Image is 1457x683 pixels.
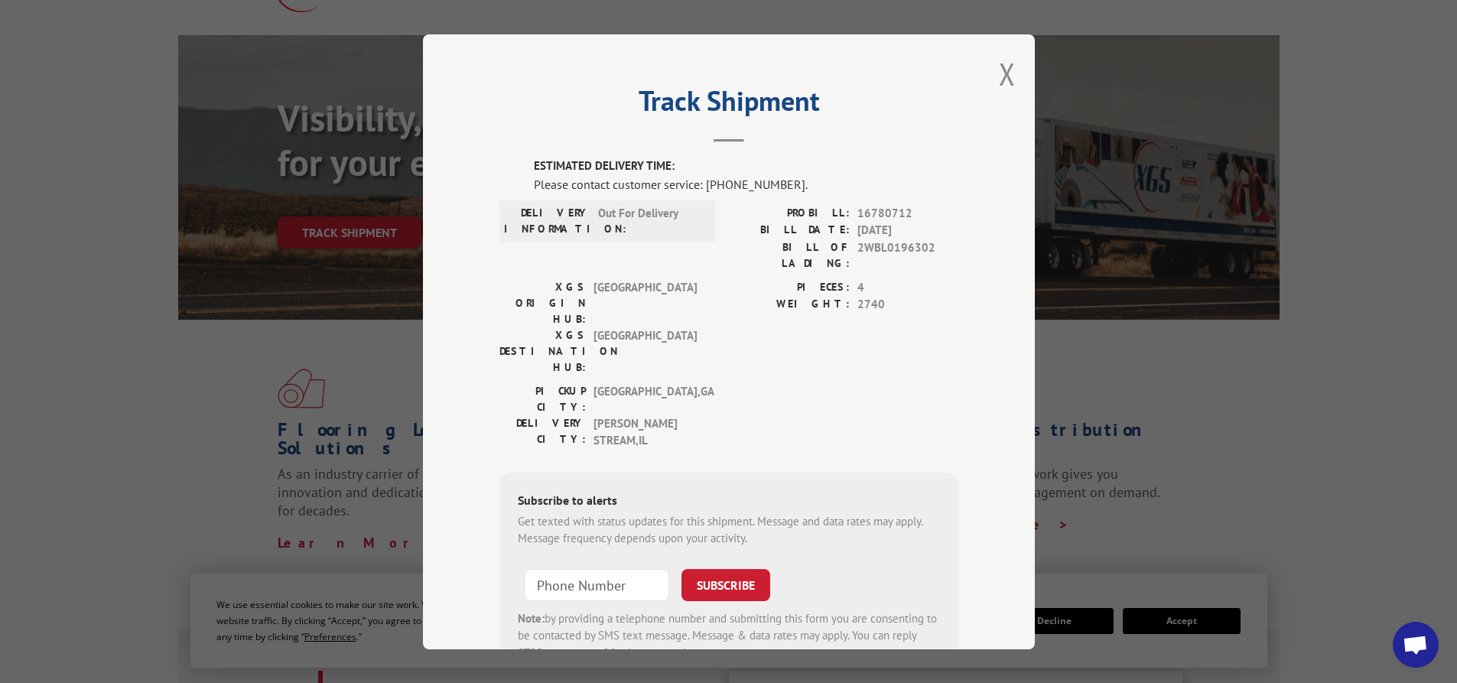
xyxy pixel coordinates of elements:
div: Get texted with status updates for this shipment. Message and data rates may apply. Message frequ... [518,512,940,547]
label: PROBILL: [729,204,850,222]
label: DELIVERY CITY: [499,415,586,449]
div: Please contact customer service: [PHONE_NUMBER]. [534,174,958,193]
span: [GEOGRAPHIC_DATA] [594,327,697,375]
label: BILL OF LADING: [729,239,850,271]
label: ESTIMATED DELIVERY TIME: [534,158,958,175]
strong: Note: [518,610,545,625]
span: [GEOGRAPHIC_DATA] , GA [594,382,697,415]
label: BILL DATE: [729,222,850,239]
span: 2740 [857,296,958,314]
div: Open chat [1393,622,1439,668]
label: XGS ORIGIN HUB: [499,278,586,327]
label: DELIVERY INFORMATION: [504,204,590,236]
span: 16780712 [857,204,958,222]
div: by providing a telephone number and submitting this form you are consenting to be contacted by SM... [518,610,940,662]
label: PICKUP CITY: [499,382,586,415]
span: [GEOGRAPHIC_DATA] [594,278,697,327]
span: 4 [857,278,958,296]
label: XGS DESTINATION HUB: [499,327,586,375]
span: Out For Delivery [598,204,701,236]
label: PIECES: [729,278,850,296]
div: Subscribe to alerts [518,490,940,512]
button: Close modal [999,54,1016,94]
span: 2WBL0196302 [857,239,958,271]
label: WEIGHT: [729,296,850,314]
span: [DATE] [857,222,958,239]
input: Phone Number [524,568,669,600]
button: SUBSCRIBE [681,568,770,600]
h2: Track Shipment [499,90,958,119]
span: [PERSON_NAME] STREAM , IL [594,415,697,449]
